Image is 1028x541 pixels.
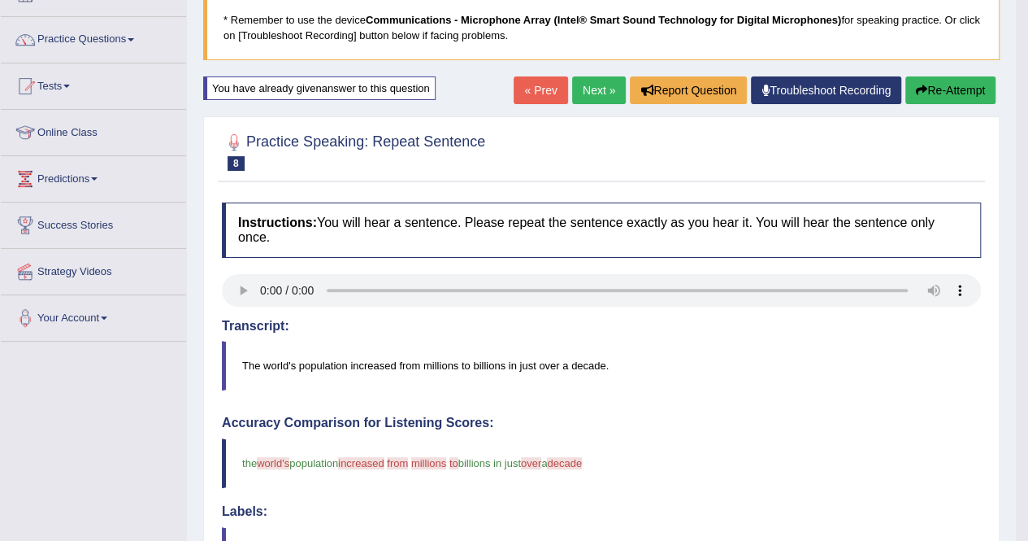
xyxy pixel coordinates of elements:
div: You have already given answer to this question [203,76,436,100]
span: billions in just [458,457,521,469]
h4: Labels: [222,504,981,519]
h4: Accuracy Comparison for Listening Scores: [222,416,981,430]
a: Predictions [1,156,186,197]
b: Communications - Microphone Array (Intel® Smart Sound Technology for Digital Microphones) [366,14,841,26]
a: « Prev [514,76,567,104]
span: increased [338,457,384,469]
span: 8 [228,156,245,171]
a: Practice Questions [1,17,186,58]
a: Online Class [1,110,186,151]
a: Tests [1,63,186,104]
a: Strategy Videos [1,249,186,290]
span: a [541,457,547,469]
a: Success Stories [1,203,186,243]
span: population [289,457,338,469]
h4: Transcript: [222,319,981,334]
span: from [387,457,408,469]
span: the [242,457,257,469]
a: Your Account [1,295,186,336]
a: Troubleshoot Recording [751,76,901,104]
h2: Practice Speaking: Repeat Sentence [222,130,485,171]
h4: You will hear a sentence. Please repeat the sentence exactly as you hear it. You will hear the se... [222,203,981,257]
span: decade [547,457,582,469]
span: over [521,457,541,469]
span: to [449,457,458,469]
button: Re-Attempt [905,76,995,104]
span: millions [411,457,446,469]
blockquote: The world's population increased from millions to billions in just over a decade. [222,341,981,390]
b: Instructions: [238,216,317,229]
span: world's [257,457,289,469]
a: Next » [572,76,626,104]
button: Report Question [630,76,747,104]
